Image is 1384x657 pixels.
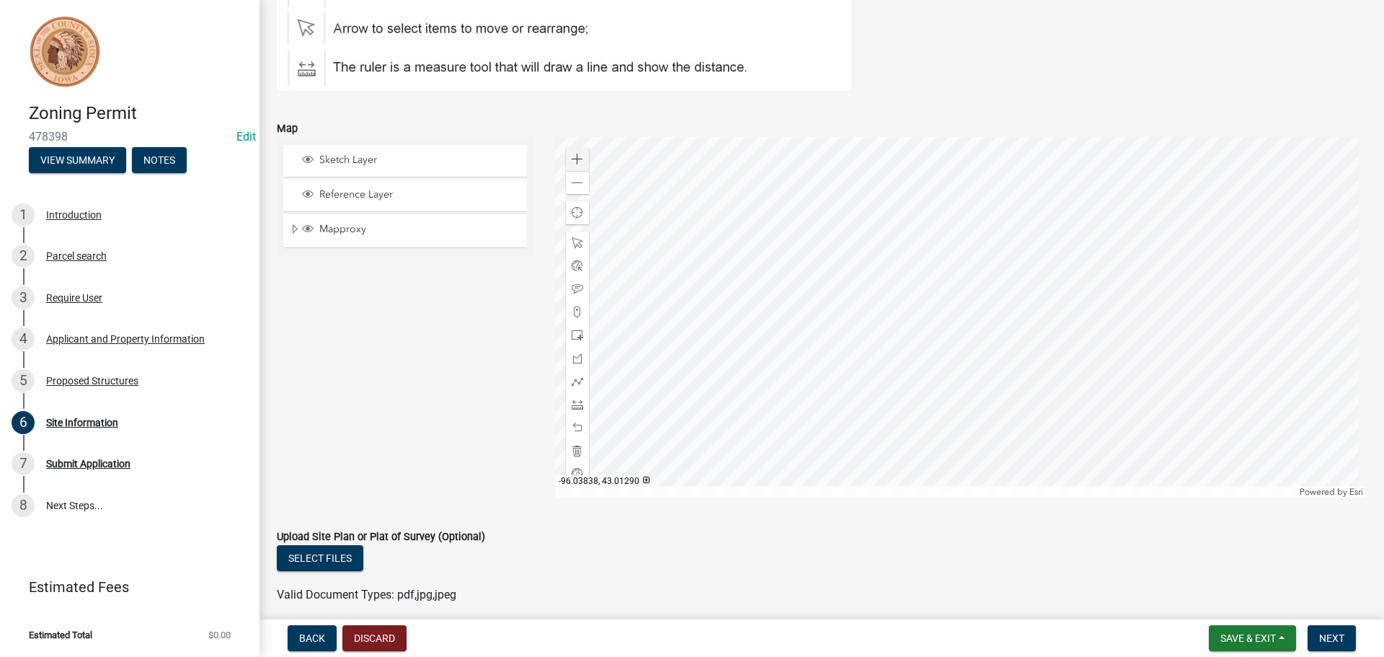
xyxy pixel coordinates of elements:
[288,625,337,651] button: Back
[46,251,107,261] div: Parcel search
[12,244,35,268] div: 2
[12,286,35,309] div: 3
[12,369,35,392] div: 5
[236,130,256,144] a: Edit
[46,334,205,344] div: Applicant and Property Information
[566,148,589,171] div: Zoom in
[46,459,130,469] div: Submit Application
[29,630,92,640] span: Estimated Total
[277,545,363,571] button: Select files
[12,411,35,434] div: 6
[29,130,231,144] span: 478398
[316,223,522,236] span: Mapproxy
[29,15,101,88] img: Sioux County, Iowa
[300,154,522,168] div: Sketch Layer
[12,203,35,226] div: 1
[12,494,35,517] div: 8
[132,155,187,167] wm-modal-confirm: Notes
[132,147,187,173] button: Notes
[283,214,527,247] li: Mapproxy
[12,452,35,475] div: 7
[316,154,522,167] span: Sketch Layer
[282,141,528,252] ul: Layer List
[236,130,256,144] wm-modal-confirm: Edit Application Number
[12,573,236,601] a: Estimated Fees
[289,223,300,238] span: Expand
[1296,486,1367,498] div: Powered by
[1220,632,1276,644] span: Save & Exit
[46,293,102,303] div: Require User
[1349,487,1363,497] a: Esri
[1308,625,1356,651] button: Next
[208,630,231,640] span: $0.00
[1209,625,1296,651] button: Save & Exit
[283,180,527,212] li: Reference Layer
[566,171,589,194] div: Zoom out
[566,201,589,224] div: Find my location
[46,376,138,386] div: Proposed Structures
[283,145,527,177] li: Sketch Layer
[300,188,522,203] div: Reference Layer
[12,327,35,350] div: 4
[46,418,118,428] div: Site Information
[277,588,456,601] span: Valid Document Types: pdf,jpg,jpeg
[29,103,248,124] h4: Zoning Permit
[29,155,126,167] wm-modal-confirm: Summary
[300,223,522,237] div: Mapproxy
[316,188,522,201] span: Reference Layer
[277,532,485,542] label: Upload Site Plan or Plat of Survey (Optional)
[1319,632,1344,644] span: Next
[342,625,407,651] button: Discard
[29,147,126,173] button: View Summary
[277,124,298,134] label: Map
[46,210,102,220] div: Introduction
[299,632,325,644] span: Back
